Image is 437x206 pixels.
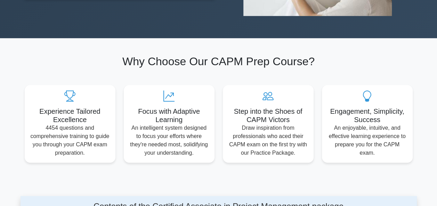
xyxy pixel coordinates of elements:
[25,55,413,68] h2: Why Choose Our CAPM Prep Course?
[327,107,407,124] h5: Engagement, Simplicity, Success
[30,124,110,157] p: 4454 questions and comprehensive training to guide you through your CAPM exam preparation.
[327,124,407,157] p: An enjoyable, intuitive, and effective learning experience to prepare you for the CAPM exam.
[129,107,209,124] h5: Focus with Adaptive Learning
[228,124,308,157] p: Draw inspiration from professionals who aced their CAPM exam on the first try with our Practice P...
[30,107,110,124] h5: Experience Tailored Excellence
[228,107,308,124] h5: Step into the Shoes of CAPM Victors
[129,124,209,157] p: An intelligent system designed to focus your efforts where they're needed most, solidifying your ...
